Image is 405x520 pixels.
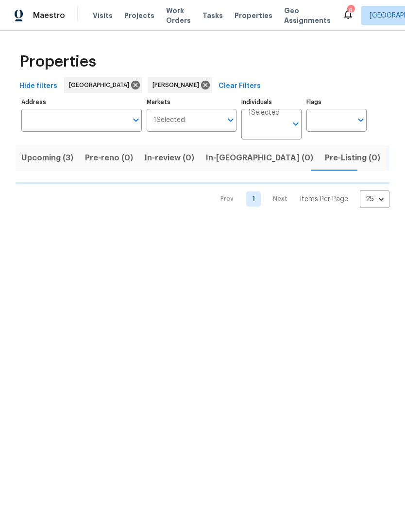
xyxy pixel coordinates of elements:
div: [GEOGRAPHIC_DATA] [64,77,142,93]
span: Maestro [33,11,65,20]
span: Projects [124,11,154,20]
label: Address [21,99,142,105]
button: Hide filters [16,77,61,95]
button: Open [289,117,303,131]
span: [PERSON_NAME] [152,80,203,90]
button: Open [224,113,237,127]
label: Individuals [241,99,302,105]
div: [PERSON_NAME] [148,77,212,93]
span: Pre-reno (0) [85,151,133,165]
span: Work Orders [166,6,191,25]
span: In-review (0) [145,151,194,165]
span: Tasks [202,12,223,19]
span: 1 Selected [153,116,185,124]
button: Clear Filters [215,77,265,95]
span: Visits [93,11,113,20]
div: 25 [360,187,389,212]
button: Open [354,113,368,127]
span: Properties [19,57,96,67]
span: Hide filters [19,80,57,92]
label: Markets [147,99,237,105]
span: [GEOGRAPHIC_DATA] [69,80,133,90]
nav: Pagination Navigation [211,190,389,208]
span: 1 Selected [248,109,280,117]
span: In-[GEOGRAPHIC_DATA] (0) [206,151,313,165]
button: Open [129,113,143,127]
span: Clear Filters [219,80,261,92]
a: Goto page 1 [246,191,261,207]
span: Pre-Listing (0) [325,151,380,165]
span: Geo Assignments [284,6,331,25]
p: Items Per Page [300,194,348,204]
span: Properties [235,11,272,20]
span: Upcoming (3) [21,151,73,165]
div: 8 [347,6,354,16]
label: Flags [306,99,367,105]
